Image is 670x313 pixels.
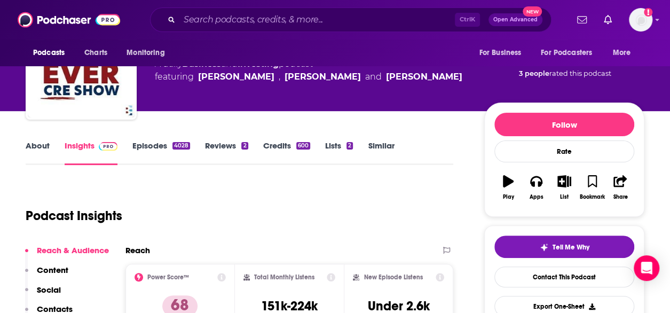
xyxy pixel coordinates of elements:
[605,43,644,63] button: open menu
[493,17,538,22] span: Open Advanced
[503,194,514,200] div: Play
[132,140,190,165] a: Episodes4028
[84,45,107,60] span: Charts
[494,168,522,207] button: Play
[488,13,542,26] button: Open AdvancedNew
[541,45,592,60] span: For Podcasters
[37,285,61,295] p: Social
[494,267,634,287] a: Contact This Podcast
[644,8,652,17] svg: Add a profile image
[606,168,634,207] button: Share
[37,265,68,275] p: Content
[26,43,78,63] button: open menu
[25,285,61,304] button: Social
[26,140,50,165] a: About
[325,140,353,165] a: Lists2
[523,6,542,17] span: New
[172,142,190,150] div: 4028
[455,13,480,27] span: Ctrl K
[155,58,462,83] div: A daily podcast
[150,7,551,32] div: Search podcasts, credits, & more...
[534,43,608,63] button: open menu
[613,45,631,60] span: More
[346,142,353,150] div: 2
[25,245,109,265] button: Reach & Audience
[540,243,548,252] img: tell me why sparkle
[550,168,578,207] button: List
[560,194,569,200] div: List
[254,273,314,281] h2: Total Monthly Listens
[179,11,455,28] input: Search podcasts, credits, & more...
[522,168,550,207] button: Apps
[65,140,117,165] a: InsightsPodchaser Pro
[205,140,248,165] a: Reviews2
[155,71,462,83] span: featuring
[368,140,394,165] a: Similar
[494,113,634,136] button: Follow
[77,43,114,63] a: Charts
[119,43,178,63] button: open menu
[629,8,652,32] button: Show profile menu
[296,142,310,150] div: 600
[479,45,521,60] span: For Business
[198,71,274,83] div: [PERSON_NAME]
[549,69,611,77] span: rated this podcast
[519,69,549,77] span: 3 people
[494,236,634,258] button: tell me why sparkleTell Me Why
[553,243,589,252] span: Tell Me Why
[279,71,280,83] span: ,
[634,255,659,281] div: Open Intercom Messenger
[613,194,627,200] div: Share
[18,10,120,30] img: Podchaser - Follow, Share and Rate Podcasts
[629,8,652,32] span: Logged in as aridings
[629,8,652,32] img: User Profile
[364,273,422,281] h2: New Episode Listens
[147,273,189,281] h2: Power Score™
[494,140,634,162] div: Rate
[386,71,462,83] div: [PERSON_NAME]
[25,265,68,285] button: Content
[365,71,382,83] span: and
[33,45,65,60] span: Podcasts
[125,245,150,255] h2: Reach
[530,194,543,200] div: Apps
[127,45,164,60] span: Monitoring
[580,194,605,200] div: Bookmark
[37,245,109,255] p: Reach & Audience
[573,11,591,29] a: Show notifications dropdown
[471,43,534,63] button: open menu
[285,71,361,83] div: [PERSON_NAME]
[578,168,606,207] button: Bookmark
[241,142,248,150] div: 2
[263,140,310,165] a: Credits600
[99,142,117,151] img: Podchaser Pro
[600,11,616,29] a: Show notifications dropdown
[26,208,122,224] h1: Podcast Insights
